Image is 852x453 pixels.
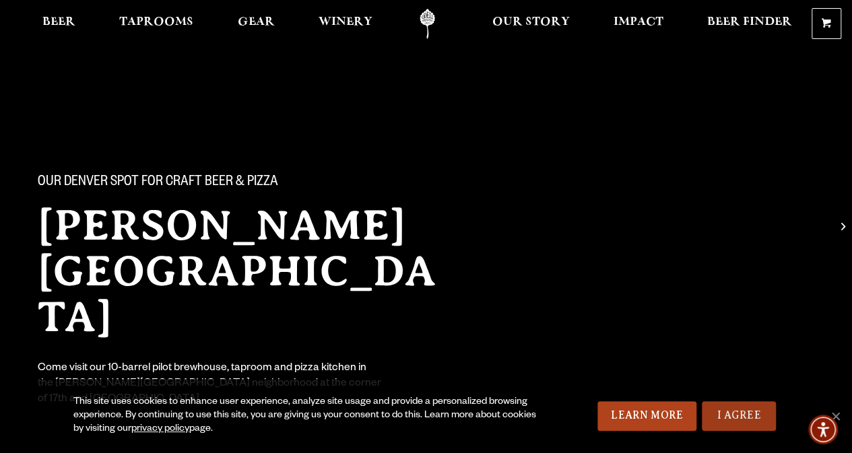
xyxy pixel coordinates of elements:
span: Taprooms [119,17,193,28]
div: Come visit our 10-barrel pilot brewhouse, taproom and pizza kitchen in the [PERSON_NAME][GEOGRAPH... [38,361,383,408]
a: Our Story [484,9,579,39]
span: Beer Finder [707,17,792,28]
span: Impact [614,17,663,28]
a: Gear [229,9,284,39]
a: privacy policy [131,424,189,435]
div: Accessibility Menu [808,415,838,444]
span: Our Denver spot for craft beer & pizza [38,174,278,192]
span: Winery [319,17,372,28]
a: Beer [34,9,84,39]
a: I Agree [702,401,776,431]
a: Learn More [597,401,696,431]
a: Impact [605,9,672,39]
a: Winery [310,9,381,39]
span: Gear [238,17,275,28]
a: Taprooms [110,9,202,39]
a: Odell Home [402,9,453,39]
h2: [PERSON_NAME][GEOGRAPHIC_DATA] [38,203,458,340]
span: Our Story [492,17,570,28]
span: Beer [42,17,75,28]
div: This site uses cookies to enhance user experience, analyze site usage and provide a personalized ... [73,396,544,436]
a: Beer Finder [698,9,801,39]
